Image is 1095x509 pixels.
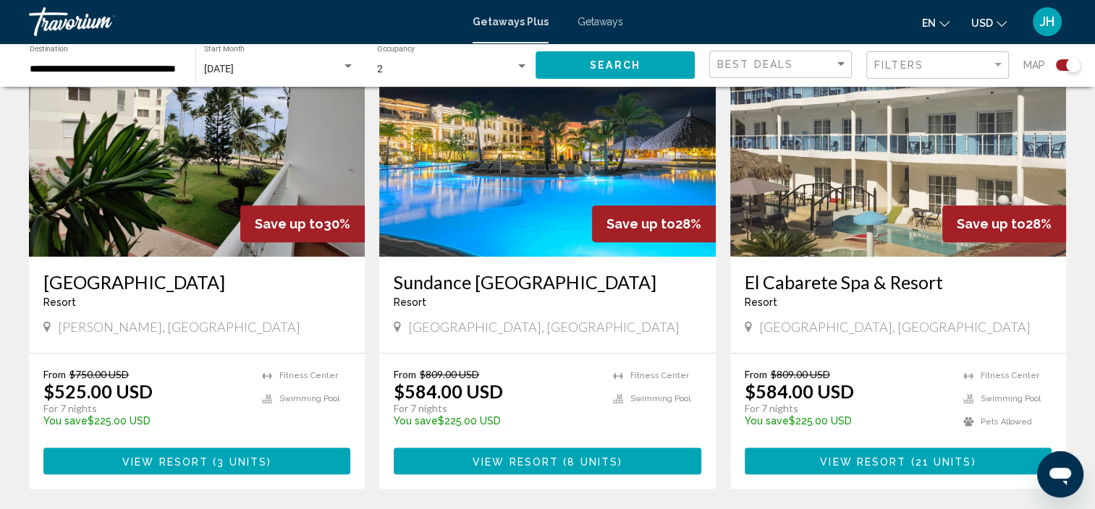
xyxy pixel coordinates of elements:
[279,371,338,380] span: Fitness Center
[43,402,248,415] p: For 7 nights
[217,455,267,467] span: 3 units
[394,271,701,293] a: Sundance [GEOGRAPHIC_DATA]
[58,319,300,335] span: [PERSON_NAME], [GEOGRAPHIC_DATA]
[43,448,350,474] button: View Resort(3 units)
[408,319,680,335] span: [GEOGRAPHIC_DATA], [GEOGRAPHIC_DATA]
[43,415,248,427] p: $225.00 USD
[745,368,767,380] span: From
[906,455,976,467] span: ( )
[29,7,458,36] a: Travorium
[394,368,416,380] span: From
[394,296,426,308] span: Resort
[29,25,365,257] img: 3930E01X.jpg
[122,455,208,467] span: View Resort
[255,216,324,231] span: Save up to
[717,59,793,70] span: Best Deals
[630,371,689,380] span: Fitness Center
[43,415,88,427] span: You save
[394,415,598,427] p: $225.00 USD
[394,415,438,427] span: You save
[922,17,936,29] span: en
[394,402,598,415] p: For 7 nights
[771,368,830,380] span: $809.00 USD
[1037,451,1083,497] iframe: Button to launch messaging window
[745,271,1052,293] a: El Cabarete Spa & Resort
[473,16,549,27] a: Getaways Plus
[1040,14,1054,29] span: JH
[578,16,623,27] a: Getaways
[43,271,350,293] a: [GEOGRAPHIC_DATA]
[745,448,1052,474] button: View Resort(21 units)
[536,51,695,78] button: Search
[279,394,339,403] span: Swimming Pool
[922,12,950,33] button: Change language
[43,380,153,402] p: $525.00 USD
[43,368,66,380] span: From
[745,380,854,402] p: $584.00 USD
[981,417,1032,427] span: Pets Allowed
[820,455,906,467] span: View Resort
[394,380,503,402] p: $584.00 USD
[606,216,675,231] span: Save up to
[204,63,234,74] span: [DATE]
[630,394,690,403] span: Swimming Pool
[745,296,777,308] span: Resort
[717,59,847,71] mat-select: Sort by
[971,12,1007,33] button: Change currency
[208,455,271,467] span: ( )
[559,455,622,467] span: ( )
[730,25,1066,257] img: D826E01X.jpg
[957,216,1026,231] span: Save up to
[592,205,716,242] div: 28%
[420,368,479,380] span: $809.00 USD
[394,448,701,474] button: View Resort(8 units)
[866,51,1009,80] button: Filter
[1028,7,1066,37] button: User Menu
[916,455,972,467] span: 21 units
[981,394,1041,403] span: Swimming Pool
[874,59,923,71] span: Filters
[942,205,1066,242] div: 28%
[69,368,129,380] span: $750.00 USD
[240,205,365,242] div: 30%
[590,60,640,72] span: Search
[377,63,383,74] span: 2
[971,17,993,29] span: USD
[759,319,1031,335] span: [GEOGRAPHIC_DATA], [GEOGRAPHIC_DATA]
[745,402,949,415] p: For 7 nights
[981,371,1039,380] span: Fitness Center
[745,415,789,427] span: You save
[1023,55,1045,75] span: Map
[567,455,618,467] span: 8 units
[379,25,715,257] img: FB98E01X.jpg
[43,296,76,308] span: Resort
[473,455,559,467] span: View Resort
[745,415,949,427] p: $225.00 USD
